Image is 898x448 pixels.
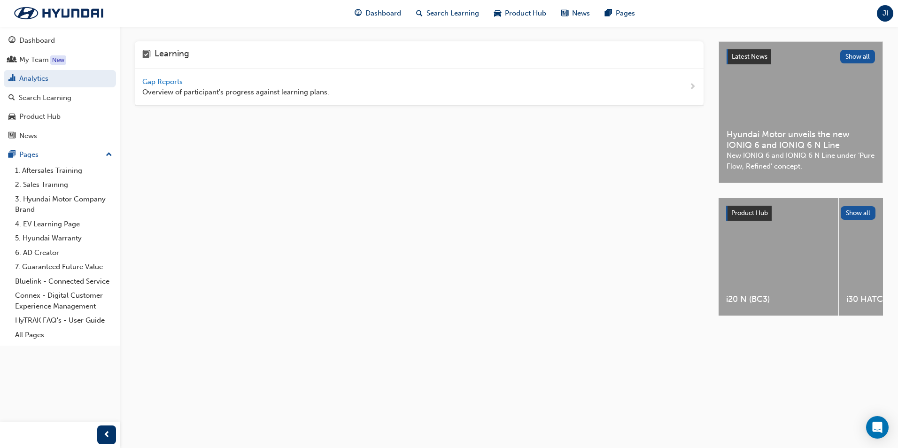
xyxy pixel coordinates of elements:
div: Tooltip anchor [50,55,66,65]
a: i20 N (BC3) [719,198,838,316]
span: car-icon [8,113,15,121]
a: Connex - Digital Customer Experience Management [11,288,116,313]
a: 1. Aftersales Training [11,163,116,178]
span: JI [883,8,888,19]
div: Pages [19,149,39,160]
span: Product Hub [505,8,546,19]
span: Dashboard [365,8,401,19]
a: My Team [4,51,116,69]
span: next-icon [689,81,696,93]
span: prev-icon [103,429,110,441]
div: Dashboard [19,35,55,46]
span: New IONIQ 6 and IONIQ 6 N Line under ‘Pure Flow, Refined’ concept. [727,150,875,171]
button: DashboardMy TeamAnalyticsSearch LearningProduct HubNews [4,30,116,146]
a: Analytics [4,70,116,87]
span: Hyundai Motor unveils the new IONIQ 6 and IONIQ 6 N Line [727,129,875,150]
a: All Pages [11,328,116,342]
div: My Team [19,54,49,65]
span: pages-icon [8,151,15,159]
a: Search Learning [4,89,116,107]
button: JI [877,5,893,22]
span: Search Learning [426,8,479,19]
a: Gap Reports Overview of participant's progress against learning plans.next-icon [135,69,704,106]
span: news-icon [8,132,15,140]
button: Show all [840,50,875,63]
span: News [572,8,590,19]
a: 7. Guaranteed Future Value [11,260,116,274]
span: Overview of participant's progress against learning plans. [142,87,329,98]
a: Dashboard [4,32,116,49]
div: Open Intercom Messenger [866,416,889,439]
a: car-iconProduct Hub [487,4,554,23]
span: search-icon [416,8,423,19]
div: Search Learning [19,93,71,103]
a: 5. Hyundai Warranty [11,231,116,246]
span: guage-icon [8,37,15,45]
a: Product HubShow all [726,206,875,221]
span: learning-icon [142,49,151,61]
a: 3. Hyundai Motor Company Brand [11,192,116,217]
span: car-icon [494,8,501,19]
span: up-icon [106,149,112,161]
h4: Learning [155,49,189,61]
a: 4. EV Learning Page [11,217,116,232]
div: News [19,131,37,141]
a: guage-iconDashboard [347,4,409,23]
a: News [4,127,116,145]
a: 6. AD Creator [11,246,116,260]
span: people-icon [8,56,15,64]
a: news-iconNews [554,4,597,23]
span: news-icon [561,8,568,19]
img: Trak [5,3,113,23]
span: i20 N (BC3) [726,294,831,305]
span: pages-icon [605,8,612,19]
div: Product Hub [19,111,61,122]
span: search-icon [8,94,15,102]
a: pages-iconPages [597,4,643,23]
button: Pages [4,146,116,163]
span: Gap Reports [142,77,185,86]
span: Latest News [732,53,767,61]
a: search-iconSearch Learning [409,4,487,23]
button: Show all [841,206,876,220]
a: Product Hub [4,108,116,125]
a: Latest NewsShow all [727,49,875,64]
span: Product Hub [731,209,768,217]
span: Pages [616,8,635,19]
a: HyTRAK FAQ's - User Guide [11,313,116,328]
a: Latest NewsShow allHyundai Motor unveils the new IONIQ 6 and IONIQ 6 N LineNew IONIQ 6 and IONIQ ... [719,41,883,183]
span: guage-icon [355,8,362,19]
span: chart-icon [8,75,15,83]
a: Bluelink - Connected Service [11,274,116,289]
a: 2. Sales Training [11,178,116,192]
